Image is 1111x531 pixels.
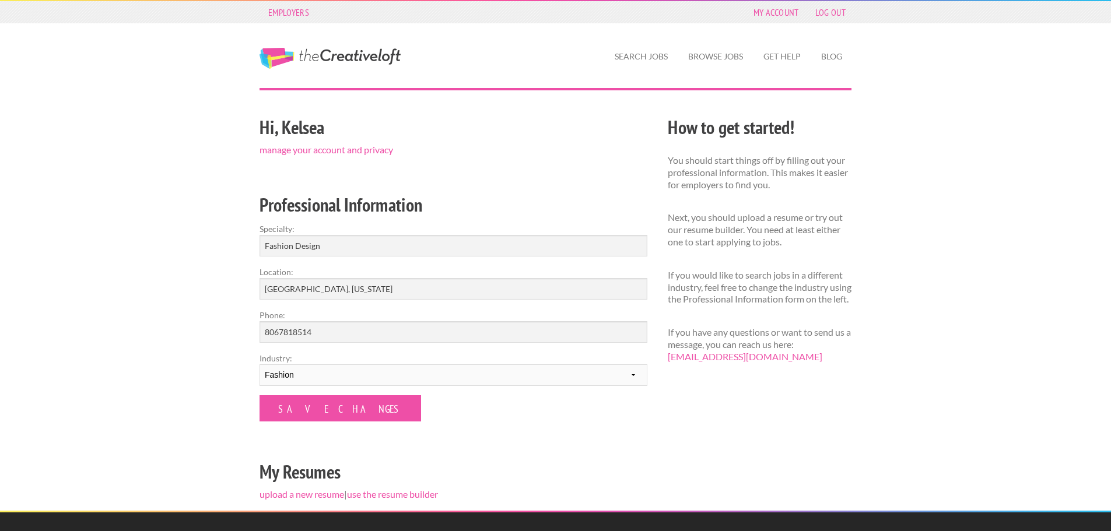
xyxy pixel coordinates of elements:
[262,4,315,20] a: Employers
[754,43,810,70] a: Get Help
[260,278,647,300] input: e.g. New York, NY
[668,154,851,191] p: You should start things off by filling out your professional information. This makes it easier fo...
[260,223,647,235] label: Specialty:
[260,144,393,155] a: manage your account and privacy
[260,321,647,343] input: Optional
[260,459,647,485] h2: My Resumes
[748,4,805,20] a: My Account
[260,48,401,69] a: The Creative Loft
[679,43,752,70] a: Browse Jobs
[668,351,822,362] a: [EMAIL_ADDRESS][DOMAIN_NAME]
[260,309,647,321] label: Phone:
[668,326,851,363] p: If you have any questions or want to send us a message, you can reach us here:
[260,192,647,218] h2: Professional Information
[260,352,647,364] label: Industry:
[260,395,421,421] input: Save Changes
[668,212,851,248] p: Next, you should upload a resume or try out our resume builder. You need at least either one to s...
[250,112,658,511] div: |
[668,114,851,140] h2: How to get started!
[260,266,647,278] label: Location:
[668,269,851,305] p: If you would like to search jobs in a different industry, feel free to change the industry using ...
[260,114,647,140] h2: Hi, Kelsea
[812,43,851,70] a: Blog
[260,488,344,500] a: upload a new resume
[347,488,438,500] a: use the resume builder
[809,4,851,20] a: Log Out
[605,43,677,70] a: Search Jobs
